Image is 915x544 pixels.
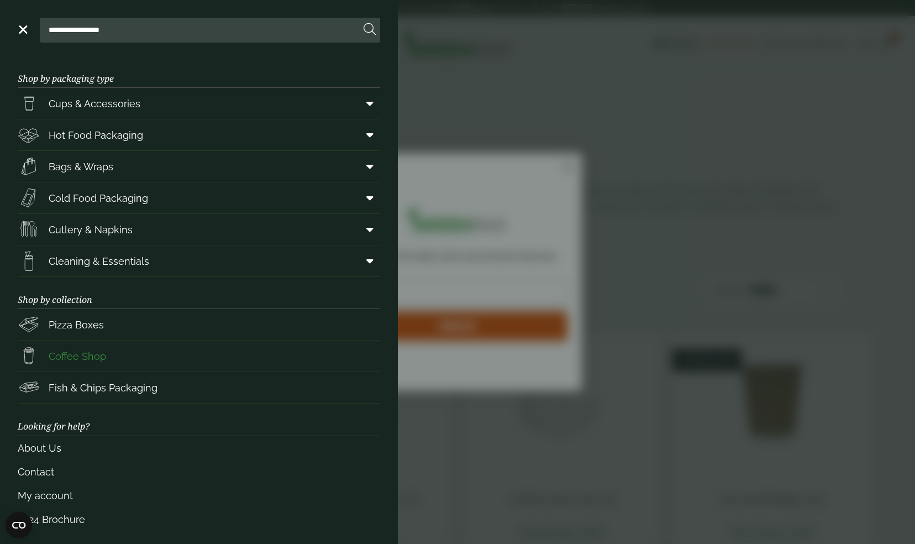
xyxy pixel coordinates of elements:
a: Fish & Chips Packaging [18,372,380,403]
span: Cups & Accessories [49,96,140,111]
img: Cutlery.svg [18,218,40,240]
a: My account [18,484,380,508]
img: open-wipe.svg [18,250,40,272]
img: PintNhalf_cup.svg [18,92,40,114]
img: HotDrink_paperCup.svg [18,345,40,367]
a: Cups & Accessories [18,88,380,119]
h3: Looking for help? [18,404,380,436]
span: Hot Food Packaging [49,128,143,143]
img: Pizza_boxes.svg [18,313,40,336]
img: Deli_box.svg [18,124,40,146]
h3: Shop by packaging type [18,56,380,88]
a: Cold Food Packaging [18,182,380,213]
img: Sandwich_box.svg [18,187,40,209]
a: Pizza Boxes [18,309,380,340]
img: FishNchip_box.svg [18,376,40,399]
span: Cleaning & Essentials [49,254,149,269]
a: Cutlery & Napkins [18,214,380,245]
span: Bags & Wraps [49,159,113,174]
a: Contact [18,460,380,484]
img: Paper_carriers.svg [18,155,40,177]
a: Bags & Wraps [18,151,380,182]
span: Pizza Boxes [49,317,104,332]
span: Coffee Shop [49,349,106,364]
a: Coffee Shop [18,341,380,372]
a: 2024 Brochure [18,508,380,531]
a: Hot Food Packaging [18,119,380,150]
span: Cold Food Packaging [49,191,148,206]
a: Cleaning & Essentials [18,245,380,276]
h3: Shop by collection [18,277,380,309]
span: Fish & Chips Packaging [49,380,157,395]
span: Cutlery & Napkins [49,222,133,237]
a: About Us [18,436,380,460]
button: Open CMP widget [6,512,32,538]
